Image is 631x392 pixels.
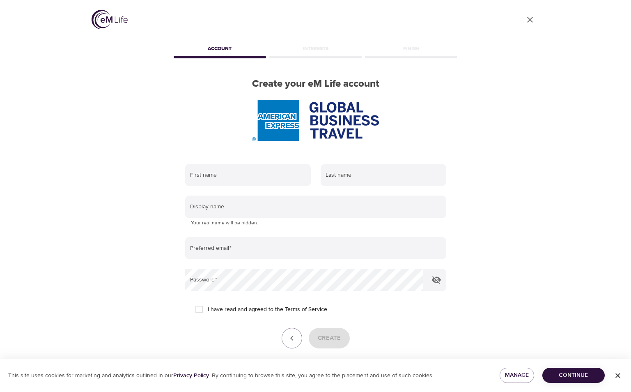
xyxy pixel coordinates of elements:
[252,100,379,141] img: AmEx%20GBT%20logo.png
[285,305,327,314] a: Terms of Service
[172,78,459,90] h2: Create your eM Life account
[500,368,534,383] button: Manage
[92,10,128,29] img: logo
[549,370,598,380] span: Continue
[208,305,327,314] span: I have read and agreed to the
[173,372,209,379] a: Privacy Policy
[506,370,528,380] span: Manage
[542,368,605,383] button: Continue
[520,10,540,30] a: close
[191,219,441,227] p: Your real name will be hidden.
